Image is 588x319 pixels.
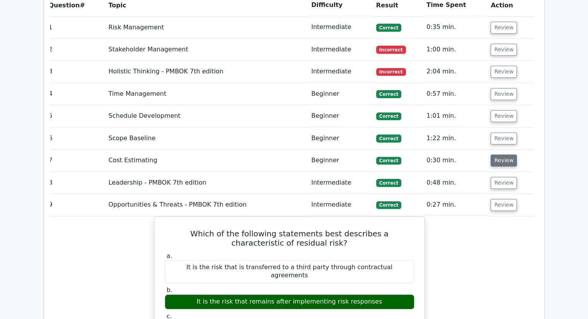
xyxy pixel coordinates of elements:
td: 1:22 min. [423,127,487,149]
td: 2 [46,39,106,61]
h5: Which of the following statements best describes a characteristic of residual risk? [164,229,415,248]
button: Review [491,177,517,189]
span: Correct [376,157,401,165]
td: 5 [46,105,106,127]
td: Beginner [308,149,373,171]
td: 1:01 min. [423,105,487,127]
td: Intermediate [308,172,373,194]
span: Incorrect [376,46,406,53]
span: Correct [376,90,401,98]
td: 4 [46,83,106,105]
td: Holistic Thinking - PMBOK 7th edition [106,61,308,83]
td: 8 [46,172,106,194]
button: Review [491,44,517,56]
td: Leadership - PMBOK 7th edition [106,172,308,194]
span: Incorrect [376,68,406,76]
td: Intermediate [308,16,373,38]
td: 1:00 min. [423,39,487,61]
td: 6 [46,127,106,149]
td: 0:57 min. [423,83,487,105]
td: Cost Estimating [106,149,308,171]
td: Intermediate [308,39,373,61]
td: 7 [46,149,106,171]
button: Review [491,22,517,34]
td: Beginner [308,83,373,105]
td: Stakeholder Management [106,39,308,61]
td: Risk Management [106,16,308,38]
td: 2:04 min. [423,61,487,83]
td: 0:35 min. [423,16,487,38]
div: It is the risk that remains after implementing risk responses [165,294,414,309]
button: Review [491,66,517,78]
div: It is the risk that is transferred to a third party through contractual agreements [165,260,414,283]
span: Correct [376,134,401,142]
span: Correct [376,24,401,31]
button: Review [491,199,517,211]
span: b. [167,286,172,294]
span: Correct [376,112,401,120]
td: 3 [46,61,106,83]
td: Intermediate [308,61,373,83]
td: Time Management [106,83,308,105]
button: Review [491,132,517,144]
span: Question [49,2,80,9]
span: a. [167,252,172,260]
td: 9 [46,194,106,216]
button: Review [491,88,517,100]
td: 0:30 min. [423,149,487,171]
span: Correct [376,179,401,187]
td: Beginner [308,105,373,127]
button: Review [491,154,517,166]
td: Schedule Development [106,105,308,127]
td: 1 [46,16,106,38]
td: Intermediate [308,194,373,216]
button: Review [491,110,517,122]
td: Beginner [308,127,373,149]
span: Correct [376,201,401,209]
td: Scope Baseline [106,127,308,149]
td: 0:48 min. [423,172,487,194]
td: Opportunities & Threats - PMBOK 7th edition [106,194,308,216]
td: 0:27 min. [423,194,487,216]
